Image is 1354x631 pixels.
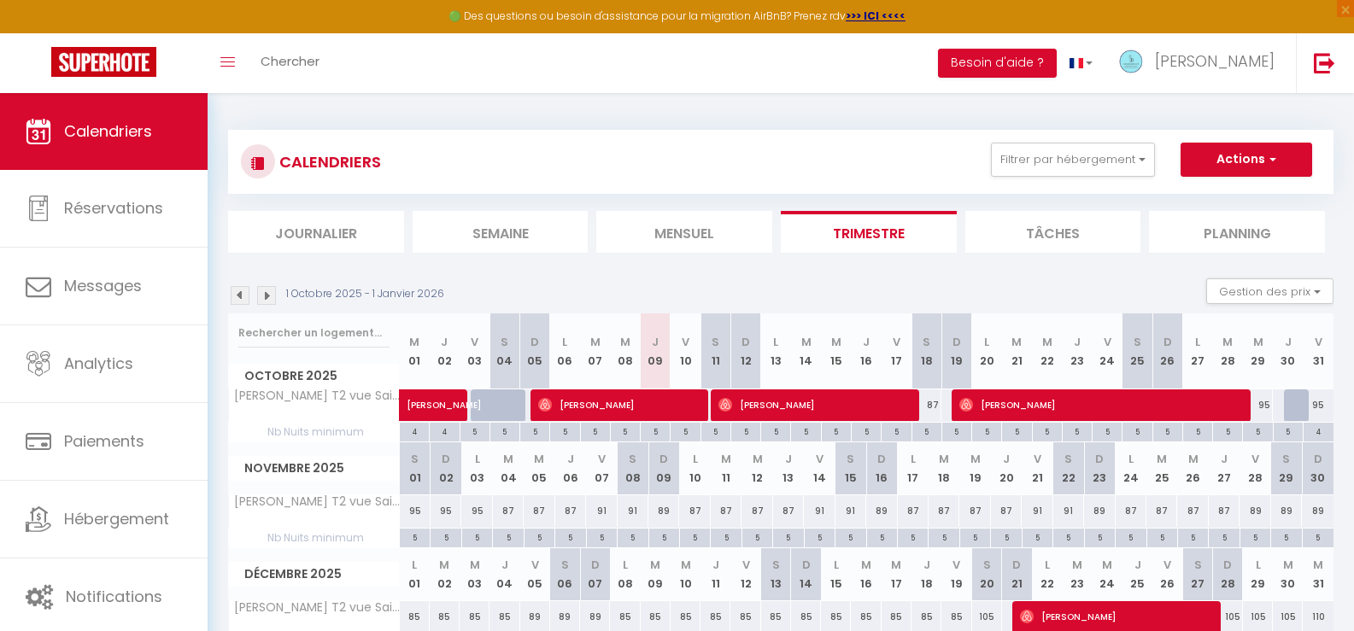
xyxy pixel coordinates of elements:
div: 87 [524,495,554,527]
abbr: S [923,334,930,350]
span: Paiements [64,430,144,452]
div: 95 [1303,389,1333,421]
div: 5 [1023,529,1052,545]
th: 27 [1182,548,1212,600]
div: 5 [822,423,851,439]
th: 30 [1273,548,1303,600]
div: 5 [1274,423,1303,439]
div: 5 [960,529,990,545]
th: 04 [489,548,519,600]
div: 87 [911,389,941,421]
div: 5 [867,529,897,545]
abbr: D [1095,451,1104,467]
th: 09 [648,442,679,494]
input: Rechercher un logement... [238,318,390,348]
abbr: J [712,557,719,573]
abbr: L [693,451,698,467]
li: Mensuel [596,211,772,253]
div: 89 [1240,495,1270,527]
abbr: S [629,451,636,467]
th: 06 [550,548,580,600]
abbr: J [501,557,508,573]
abbr: L [475,451,480,467]
abbr: M [1253,334,1263,350]
abbr: M [831,334,841,350]
th: 11 [711,442,741,494]
th: 20 [972,313,1002,389]
th: 25 [1146,442,1177,494]
abbr: S [501,334,508,350]
div: 5 [618,529,648,545]
th: 05 [524,442,554,494]
div: 5 [680,529,710,545]
th: 13 [761,313,791,389]
th: 28 [1240,442,1270,494]
th: 03 [460,548,489,600]
abbr: V [1034,451,1041,467]
p: 1 Octobre 2025 - 1 Janvier 2026 [286,286,444,302]
th: 09 [641,313,671,389]
div: 5 [1053,529,1083,545]
th: 07 [580,313,610,389]
div: 91 [804,495,835,527]
h3: CALENDRIERS [275,143,381,181]
abbr: L [773,334,778,350]
div: 87 [991,495,1022,527]
span: Novembre 2025 [229,456,399,481]
th: 21 [1002,548,1032,600]
div: 5 [1033,423,1062,439]
th: 19 [941,548,971,600]
div: 5 [649,529,679,545]
th: 04 [489,313,519,389]
div: 5 [525,529,554,545]
abbr: V [1104,334,1111,350]
div: 5 [671,423,700,439]
a: >>> ICI <<<< [846,9,906,23]
div: 5 [1093,423,1122,439]
abbr: L [623,557,628,573]
th: 24 [1116,442,1146,494]
div: 87 [959,495,990,527]
span: Notifications [66,586,162,607]
abbr: J [863,334,870,350]
th: 10 [671,313,700,389]
th: 18 [911,313,941,389]
abbr: M [534,451,544,467]
th: 13 [773,442,804,494]
th: 08 [610,548,640,600]
abbr: D [741,334,750,350]
div: 5 [1116,529,1146,545]
li: Planning [1149,211,1325,253]
abbr: M [1011,334,1022,350]
div: 5 [711,529,741,545]
abbr: J [567,451,574,467]
div: 5 [898,529,928,545]
abbr: M [1188,451,1199,467]
div: 5 [400,529,430,545]
div: 91 [586,495,617,527]
div: 87 [1146,495,1177,527]
abbr: S [847,451,854,467]
div: 5 [581,423,610,439]
abbr: L [984,334,989,350]
div: 87 [773,495,804,527]
div: 87 [929,495,959,527]
div: 89 [1271,495,1302,527]
th: 03 [460,313,489,389]
a: Chercher [248,33,332,93]
th: 23 [1062,548,1092,600]
abbr: J [1285,334,1292,350]
abbr: S [712,334,719,350]
div: 89 [648,495,679,527]
div: 91 [1022,495,1052,527]
div: 5 [555,529,585,545]
abbr: L [1128,451,1134,467]
div: 91 [835,495,866,527]
th: 31 [1303,548,1333,600]
th: 04 [493,442,524,494]
span: Nb Nuits minimum [229,529,399,547]
div: 5 [520,423,549,439]
th: 01 [400,313,430,389]
div: 87 [711,495,741,527]
th: 27 [1209,442,1240,494]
